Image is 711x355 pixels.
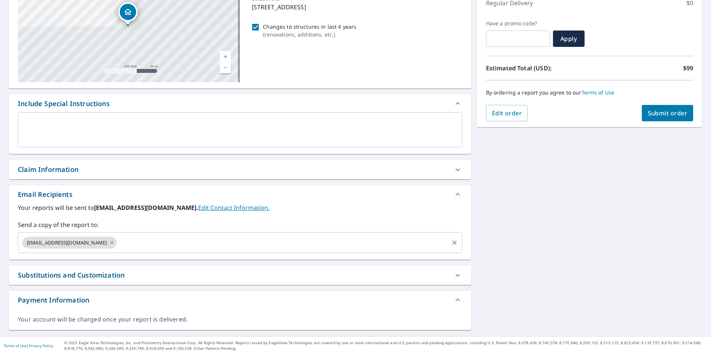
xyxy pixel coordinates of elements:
[220,51,231,62] a: Current Level 17, Zoom In
[648,109,688,117] span: Submit order
[22,237,117,249] div: [EMAIL_ADDRESS][DOMAIN_NAME]
[559,35,579,43] span: Apply
[18,295,89,305] div: Payment Information
[18,164,78,175] div: Claim Information
[29,343,53,348] a: Privacy Policy
[18,203,462,212] label: Your reports will be sent to
[486,64,590,73] p: Estimated Total (USD):
[9,185,471,203] div: Email Recipients
[220,62,231,73] a: Current Level 17, Zoom Out
[486,105,528,121] button: Edit order
[9,266,471,285] div: Substitutions and Customization
[553,31,585,47] button: Apply
[18,220,462,229] label: Send a copy of the report to:
[4,343,53,348] p: |
[642,105,694,121] button: Submit order
[18,315,462,324] div: Your account will be charged once your report is delivered.
[486,20,550,27] label: Have a promo code?
[9,95,471,112] div: Include Special Instructions
[94,204,198,212] b: [EMAIL_ADDRESS][DOMAIN_NAME].
[18,99,110,109] div: Include Special Instructions
[9,160,471,179] div: Claim Information
[263,31,356,38] p: ( renovations, additions, etc. )
[4,343,27,348] a: Terms of Use
[263,23,356,31] p: Changes to structures in last 4 years
[22,239,111,246] span: [EMAIL_ADDRESS][DOMAIN_NAME]
[198,204,270,212] a: EditContactInfo
[582,89,615,96] a: Terms of Use
[118,2,138,25] div: Dropped pin, building 1, Residential property, 262 N 375 W Valparaiso, IN 46385
[449,237,460,248] button: Clear
[252,3,459,12] p: [STREET_ADDRESS]
[683,64,693,73] p: $99
[18,270,125,280] div: Substitutions and Customization
[18,189,73,199] div: Email Recipients
[486,89,693,96] p: By ordering a report you agree to our
[64,340,707,351] p: © 2025 Eagle View Technologies, Inc. and Pictometry International Corp. All Rights Reserved. Repo...
[492,109,522,117] span: Edit order
[9,291,471,309] div: Payment Information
